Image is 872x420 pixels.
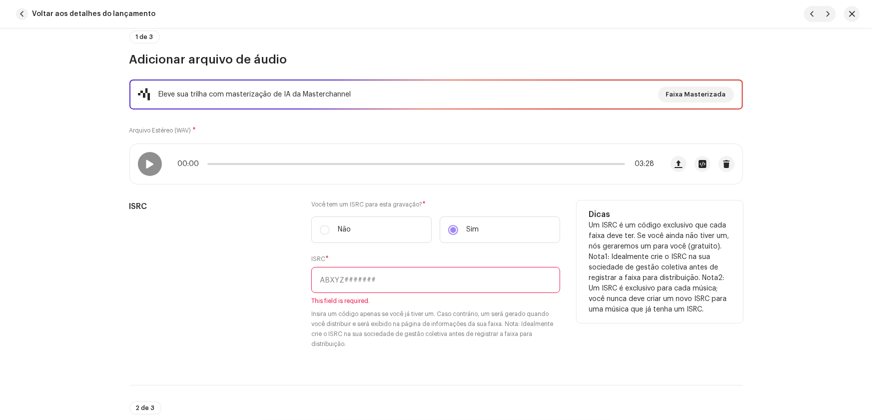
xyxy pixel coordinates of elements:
[311,309,560,349] small: Insira um código apenas se você já tiver um. Caso contrário, um será gerado quando você distribui...
[159,88,351,100] div: Eleve sua trilha com masterização de IA da Masterchannel
[311,255,329,263] label: ISRC
[129,200,296,212] h5: ISRC
[666,84,726,104] span: Faixa Masterizada
[311,267,560,293] input: ABXYZ#######
[338,224,351,235] p: Não
[311,200,560,208] label: Você tem um ISRC para esta gravação?
[178,160,203,168] span: 00:00
[658,86,734,102] button: Faixa Masterizada
[129,127,191,133] small: Arquivo Estéreo (WAV)
[311,297,560,305] span: This field is required.
[129,51,743,67] h3: Adicionar arquivo de áudio
[629,160,655,168] span: 03:28
[589,208,731,220] h5: Dicas
[589,220,731,315] p: Um ISRC é um código exclusivo que cada faixa deve ter. Se você ainda não tiver um, nós geraremos ...
[466,224,479,235] p: Sim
